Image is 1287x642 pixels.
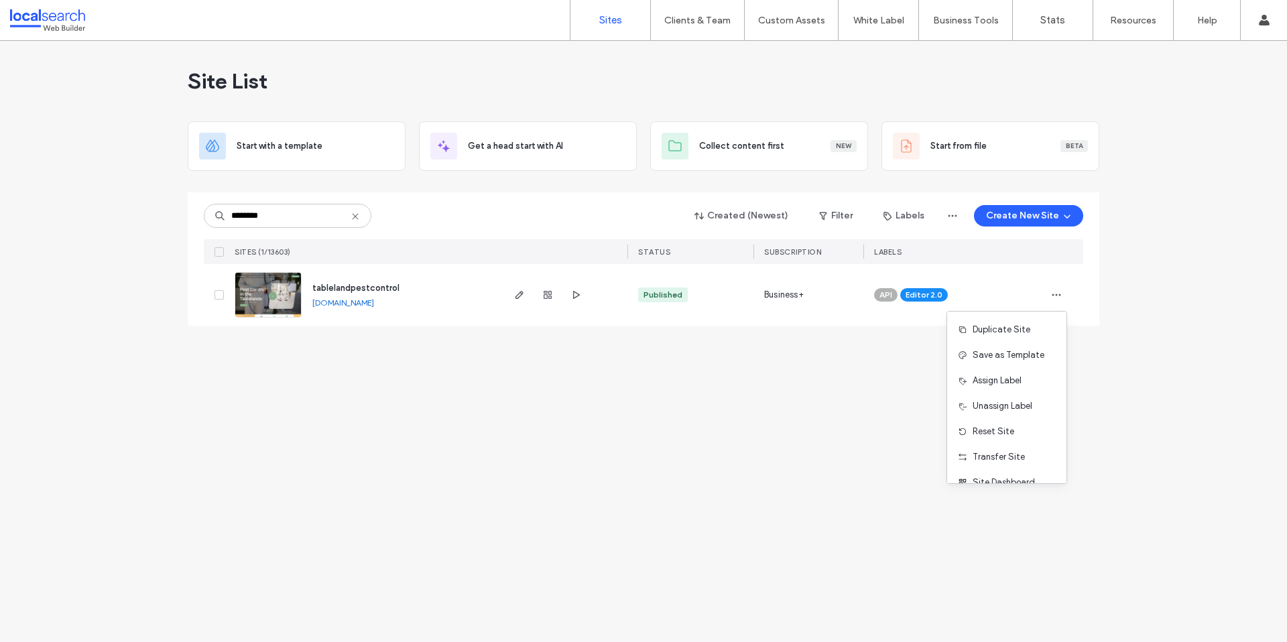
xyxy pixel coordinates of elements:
[973,323,1030,336] span: Duplicate Site
[758,15,825,26] label: Custom Assets
[974,205,1083,227] button: Create New Site
[973,348,1044,362] span: Save as Template
[650,121,868,171] div: Collect content firstNew
[235,247,291,257] span: SITES (1/13603)
[188,121,406,171] div: Start with a template
[871,205,936,227] button: Labels
[1040,14,1065,26] label: Stats
[973,399,1032,413] span: Unassign Label
[312,298,374,308] a: [DOMAIN_NAME]
[973,425,1014,438] span: Reset Site
[764,288,804,302] span: Business+
[664,15,731,26] label: Clients & Team
[764,247,821,257] span: SUBSCRIPTION
[468,139,563,153] span: Get a head start with AI
[853,15,904,26] label: White Label
[973,450,1025,464] span: Transfer Site
[599,14,622,26] label: Sites
[973,476,1035,489] span: Site Dashboard
[419,121,637,171] div: Get a head start with AI
[933,15,999,26] label: Business Tools
[638,247,670,257] span: STATUS
[237,139,322,153] span: Start with a template
[906,289,942,301] span: Editor 2.0
[699,139,784,153] span: Collect content first
[973,374,1022,387] span: Assign Label
[1060,140,1088,152] div: Beta
[806,205,866,227] button: Filter
[881,121,1099,171] div: Start from fileBeta
[312,283,400,293] a: tablelandpestcontrol
[930,139,987,153] span: Start from file
[643,289,682,301] div: Published
[1110,15,1156,26] label: Resources
[1197,15,1217,26] label: Help
[879,289,892,301] span: API
[188,68,267,94] span: Site List
[831,140,857,152] div: New
[874,247,902,257] span: LABELS
[683,205,800,227] button: Created (Newest)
